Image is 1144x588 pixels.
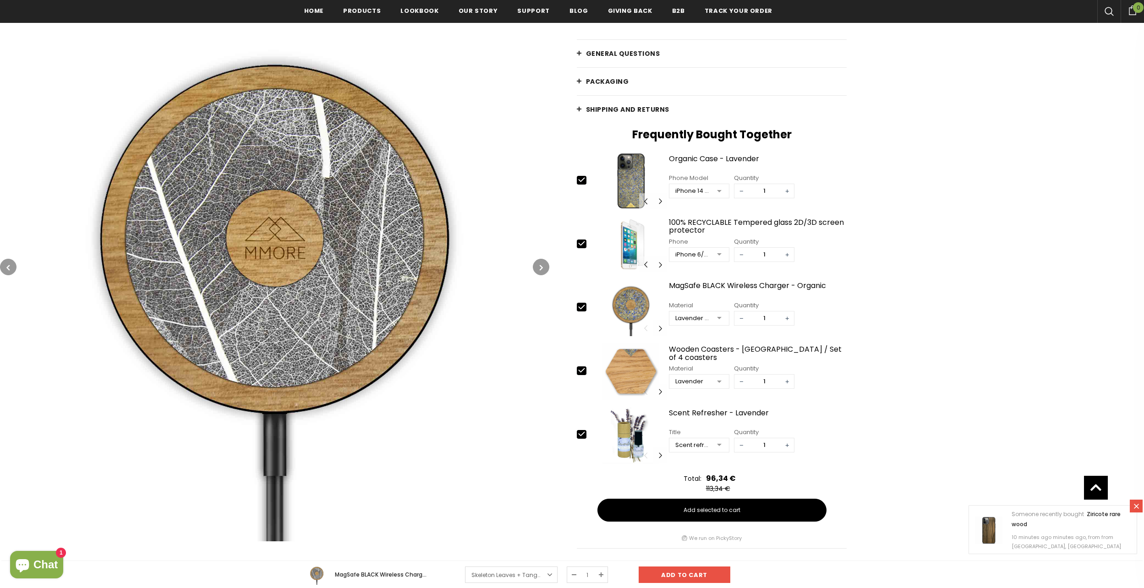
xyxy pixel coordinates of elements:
div: 113,34 € [706,484,738,493]
span: + [780,375,794,388]
button: Add selected to cart [597,499,827,522]
inbox-online-store-chat: Shopify online store chat [7,551,66,581]
span: − [734,375,748,388]
input: Add to cart [639,566,730,583]
div: Lavender [675,377,711,386]
div: Quantity [734,301,794,310]
span: PACKAGING [586,77,629,86]
span: + [780,311,794,325]
div: iPhone 6/6S/7/8/SE2/SE3 [675,250,711,259]
a: Wooden Coasters - [GEOGRAPHIC_DATA] / Set of 4 coasters [669,345,847,361]
div: Total: [684,474,701,483]
span: Add selected to cart [684,506,740,514]
div: Quantity [734,428,794,437]
div: Phone [669,237,729,246]
div: Scent refresher Lavender [675,441,711,450]
a: 0 [1121,4,1144,15]
span: 0 [1133,2,1144,13]
span: General Questions [586,49,660,58]
span: − [734,184,748,198]
span: support [517,6,550,15]
div: Title [669,428,729,437]
span: + [780,248,794,261]
span: − [734,248,748,261]
a: We run on PickyStory [689,534,742,543]
span: Shipping and returns [586,105,669,114]
div: 96,34 € [706,473,736,484]
h2: Frequently Bought Together [577,128,847,142]
span: Giving back [608,6,652,15]
span: − [734,438,748,452]
span: Our Story [459,6,498,15]
div: Lavender + Tanganica Wood [675,314,711,323]
img: Wooden Coasters - Oak / Set of 4 coasters image 0 [595,343,667,400]
a: 100% RECYCLABLE Tempered glass 2D/3D screen protector [669,218,847,234]
a: Skeleton Leaves + Tanganica Wood - [465,566,558,583]
span: B2B [672,6,685,15]
span: Lookbook [400,6,438,15]
img: picky story [682,535,687,541]
a: Shipping and returns [577,96,847,123]
img: Scent Refresher - Lavender image 0 [595,407,667,463]
div: Material [669,364,729,373]
div: Material [669,301,729,310]
span: Someone recently bought [1012,510,1084,518]
span: + [780,184,794,198]
div: Quantity [734,364,794,373]
div: iPhone 14 Pro Max [675,186,711,196]
span: 10 minutes ago minutes ago, from from [GEOGRAPHIC_DATA], [GEOGRAPHIC_DATA] [1012,534,1121,550]
span: − [734,311,748,325]
span: Home [304,6,324,15]
div: Phone Model [669,174,729,183]
img: Screen Protector iPhone SE 2 [595,216,667,273]
span: Track your order [705,6,772,15]
img: iPhone 13 Pro Max Black Frame Lavender Phone Case [595,152,667,209]
a: PACKAGING [577,68,847,95]
div: Quantity [734,237,794,246]
img: MagSafe BLACK Wireless Charger - Organic image 0 [595,279,667,336]
span: Blog [569,6,588,15]
a: MagSafe BLACK Wireless Charger - Organic [669,282,847,298]
a: Organic Case - Lavender [669,155,847,171]
a: Scent Refresher - Lavender [669,409,847,425]
a: General Questions [577,40,847,67]
span: + [780,438,794,452]
span: Products [343,6,381,15]
div: Quantity [734,174,794,183]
